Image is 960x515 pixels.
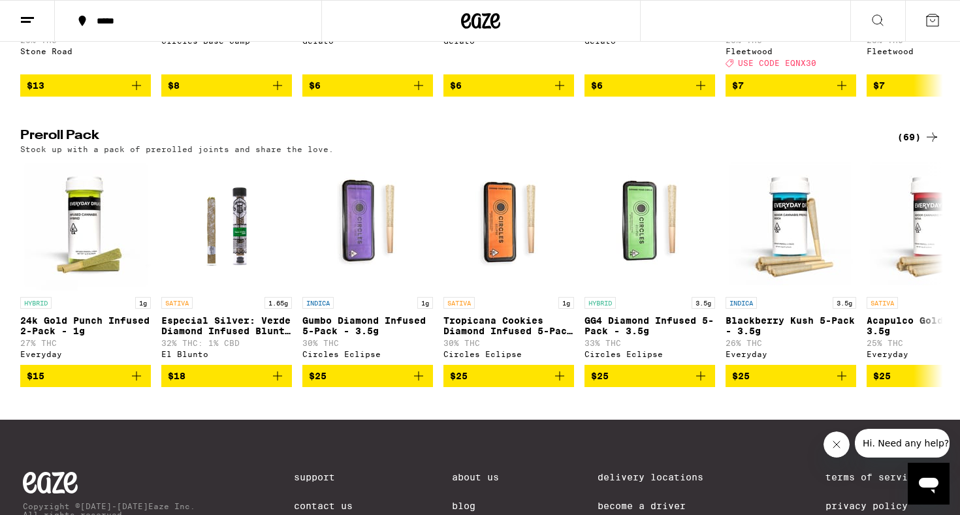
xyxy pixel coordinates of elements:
div: Circles Eclipse [302,350,433,358]
div: Circles Eclipse [584,350,715,358]
span: $25 [873,371,891,381]
span: $25 [732,371,750,381]
span: $15 [27,371,44,381]
p: 32% THC: 1% CBD [161,339,292,347]
span: $7 [873,80,885,91]
a: Privacy Policy [825,501,937,511]
p: INDICA [726,297,757,309]
a: Terms of Service [825,472,937,482]
div: Everyday [20,350,151,358]
p: Especial Silver: Verde Diamond Infused Blunt - 1.65g [161,315,292,336]
button: Add to bag [302,365,433,387]
img: Everyday - Blackberry Kush 5-Pack - 3.5g [726,160,856,290]
p: GG4 Diamond Infused 5-Pack - 3.5g [584,315,715,336]
a: Open page for Especial Silver: Verde Diamond Infused Blunt - 1.65g from El Blunto [161,160,292,365]
a: Blog [452,501,499,511]
a: Delivery Locations [598,472,727,482]
p: 3.5g [833,297,856,309]
img: Circles Eclipse - Tropicana Cookies Diamond Infused 5-Pack - 3.5g [443,160,574,290]
img: El Blunto - Especial Silver: Verde Diamond Infused Blunt - 1.65g [161,160,292,290]
button: Add to bag [161,365,292,387]
span: $6 [450,80,462,91]
p: 1g [135,297,151,309]
p: HYBRID [20,297,52,309]
a: Open page for Gumbo Diamond Infused 5-Pack - 3.5g from Circles Eclipse [302,160,433,365]
p: INDICA [302,297,334,309]
span: $6 [309,80,321,91]
p: 24k Gold Punch Infused 2-Pack - 1g [20,315,151,336]
span: $13 [27,80,44,91]
p: HYBRID [584,297,616,309]
button: Add to bag [584,74,715,97]
p: 1g [558,297,574,309]
h2: Preroll Pack [20,129,876,145]
iframe: Button to launch messaging window [908,463,950,505]
button: Add to bag [584,365,715,387]
p: Stock up with a pack of prerolled joints and share the love. [20,145,334,153]
span: $25 [309,371,327,381]
a: Open page for Tropicana Cookies Diamond Infused 5-Pack - 3.5g from Circles Eclipse [443,160,574,365]
div: Stone Road [20,47,151,55]
span: $25 [450,371,468,381]
a: Open page for Blackberry Kush 5-Pack - 3.5g from Everyday [726,160,856,365]
p: 27% THC [20,339,151,347]
img: Circles Eclipse - GG4 Diamond Infused 5-Pack - 3.5g [584,160,715,290]
iframe: Close message [824,431,850,458]
span: $25 [591,371,609,381]
button: Add to bag [443,74,574,97]
div: Fleetwood [726,47,856,55]
button: Add to bag [726,74,856,97]
span: $6 [591,80,603,91]
button: Add to bag [302,74,433,97]
p: 30% THC [443,339,574,347]
p: SATIVA [161,297,193,309]
p: 33% THC [584,339,715,347]
span: USE CODE EQNX30 [738,59,816,68]
img: Circles Eclipse - Gumbo Diamond Infused 5-Pack - 3.5g [302,160,433,290]
span: $8 [168,80,180,91]
div: Everyday [726,350,856,358]
span: $7 [732,80,744,91]
p: SATIVA [443,297,475,309]
button: Add to bag [20,365,151,387]
p: 1.65g [264,297,292,309]
button: Add to bag [20,74,151,97]
a: About Us [452,472,499,482]
a: Open page for 24k Gold Punch Infused 2-Pack - 1g from Everyday [20,160,151,365]
button: Add to bag [726,365,856,387]
p: Tropicana Cookies Diamond Infused 5-Pack - 3.5g [443,315,574,336]
a: Support [294,472,353,482]
p: 1g [417,297,433,309]
a: Contact Us [294,501,353,511]
button: Add to bag [161,74,292,97]
p: 26% THC [726,339,856,347]
p: 30% THC [302,339,433,347]
button: Add to bag [443,365,574,387]
a: Become a Driver [598,501,727,511]
p: SATIVA [867,297,898,309]
img: Everyday - 24k Gold Punch Infused 2-Pack - 1g [20,160,151,290]
a: Open page for GG4 Diamond Infused 5-Pack - 3.5g from Circles Eclipse [584,160,715,365]
div: El Blunto [161,350,292,358]
div: Circles Eclipse [443,350,574,358]
span: $18 [168,371,185,381]
p: Blackberry Kush 5-Pack - 3.5g [726,315,856,336]
p: Gumbo Diamond Infused 5-Pack - 3.5g [302,315,433,336]
iframe: Message from company [855,429,950,458]
p: 3.5g [692,297,715,309]
a: (69) [897,129,940,145]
